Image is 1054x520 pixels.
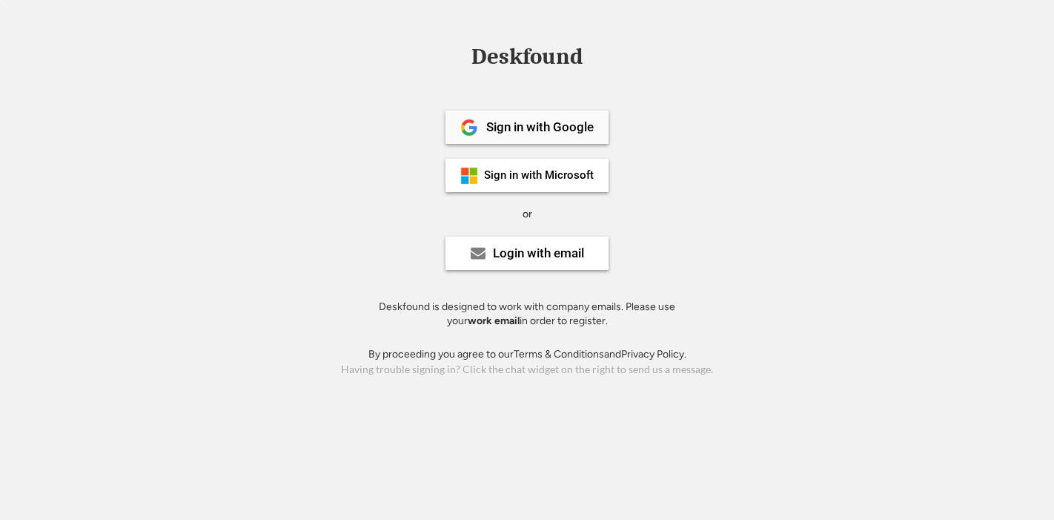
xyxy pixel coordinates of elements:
div: Deskfound is designed to work with company emails. Please use your in order to register. [360,300,694,329]
div: By proceeding you agree to our and [368,347,686,362]
div: Login with email [493,247,584,260]
div: Sign in with Microsoft [484,170,594,181]
div: Sign in with Google [486,121,594,134]
div: or [523,207,532,222]
div: Deskfound [464,45,590,68]
img: ms-symbollockup_mssymbol_19.png [460,167,478,185]
a: Terms & Conditions [514,348,604,361]
a: Privacy Policy. [621,348,686,361]
img: 1024px-Google__G__Logo.svg.png [460,119,478,136]
strong: work email [468,315,520,327]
